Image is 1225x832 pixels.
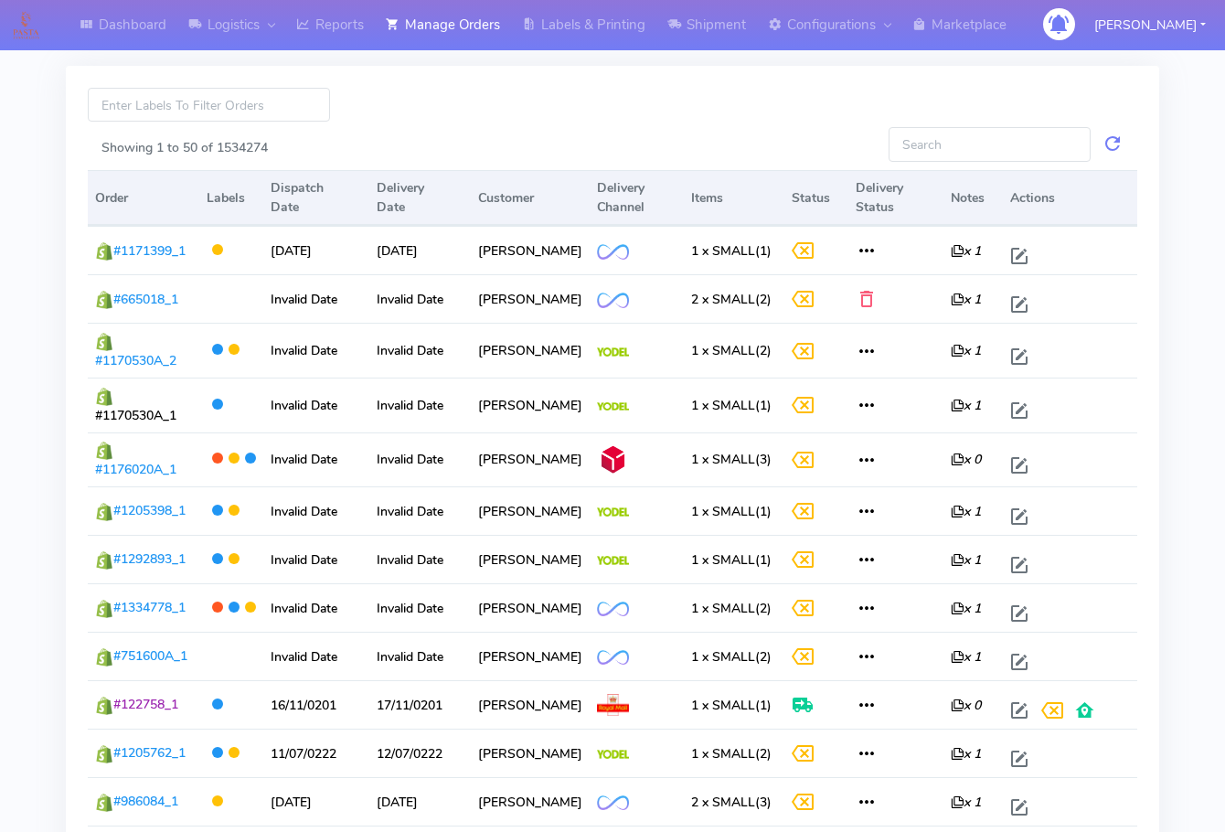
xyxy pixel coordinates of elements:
[471,777,590,826] td: [PERSON_NAME]
[369,486,471,535] td: Invalid Date
[471,535,590,583] td: [PERSON_NAME]
[263,729,369,777] td: 11/07/0222
[88,88,330,122] input: Enter Labels To Filter Orders
[848,170,943,226] th: Delivery Status
[263,583,369,632] td: Invalid Date
[691,551,755,569] span: 1 x SMALL
[471,632,590,680] td: [PERSON_NAME]
[951,291,981,308] i: x 1
[263,170,369,226] th: Dispatch Date
[691,397,772,414] span: (1)
[113,744,186,762] span: #1205762_1
[471,274,590,323] td: [PERSON_NAME]
[263,323,369,378] td: Invalid Date
[691,342,755,359] span: 1 x SMALL
[691,794,755,811] span: 2 x SMALL
[951,242,981,260] i: x 1
[597,402,629,411] img: Yodel
[263,680,369,729] td: 16/11/0201
[951,503,981,520] i: x 1
[691,697,755,714] span: 1 x SMALL
[597,556,629,565] img: Yodel
[113,793,178,810] span: #986084_1
[691,745,772,763] span: (2)
[263,274,369,323] td: Invalid Date
[951,745,981,763] i: x 1
[597,244,629,260] img: OnFleet
[263,486,369,535] td: Invalid Date
[263,432,369,487] td: Invalid Date
[199,170,263,226] th: Labels
[263,535,369,583] td: Invalid Date
[471,486,590,535] td: [PERSON_NAME]
[471,583,590,632] td: [PERSON_NAME]
[369,680,471,729] td: 17/11/0201
[597,293,629,308] img: OnFleet
[471,432,590,487] td: [PERSON_NAME]
[471,323,590,378] td: [PERSON_NAME]
[684,170,783,226] th: Items
[101,138,268,157] label: Showing 1 to 50 of 1534274
[113,242,186,260] span: #1171399_1
[691,648,772,666] span: (2)
[471,226,590,274] td: [PERSON_NAME]
[943,170,1003,226] th: Notes
[369,777,471,826] td: [DATE]
[889,127,1091,161] input: Search
[369,432,471,487] td: Invalid Date
[691,600,755,617] span: 1 x SMALL
[691,503,772,520] span: (1)
[951,451,981,468] i: x 0
[691,291,772,308] span: (2)
[691,503,755,520] span: 1 x SMALL
[951,397,981,414] i: x 1
[597,443,629,475] img: DPD
[951,794,981,811] i: x 1
[951,648,981,666] i: x 1
[951,551,981,569] i: x 1
[1081,6,1220,44] button: [PERSON_NAME]
[95,461,176,478] span: #1176020A_1
[471,680,590,729] td: [PERSON_NAME]
[597,750,629,759] img: Yodel
[113,502,186,519] span: #1205398_1
[1003,170,1137,226] th: Actions
[263,777,369,826] td: [DATE]
[691,794,772,811] span: (3)
[691,451,772,468] span: (3)
[263,226,369,274] td: [DATE]
[369,632,471,680] td: Invalid Date
[369,535,471,583] td: Invalid Date
[113,696,178,713] span: #122758_1
[691,242,772,260] span: (1)
[691,291,755,308] span: 2 x SMALL
[691,397,755,414] span: 1 x SMALL
[691,648,755,666] span: 1 x SMALL
[369,170,471,226] th: Delivery Date
[691,451,755,468] span: 1 x SMALL
[88,170,199,226] th: Order
[113,550,186,568] span: #1292893_1
[597,694,629,716] img: Royal Mail
[597,650,629,666] img: OnFleet
[691,745,755,763] span: 1 x SMALL
[597,347,629,357] img: Yodel
[691,342,772,359] span: (2)
[590,170,685,226] th: Delivery Channel
[113,647,187,665] span: #751600A_1
[471,378,590,432] td: [PERSON_NAME]
[691,600,772,617] span: (2)
[369,226,471,274] td: [DATE]
[951,697,981,714] i: x 0
[784,170,848,226] th: Status
[263,378,369,432] td: Invalid Date
[263,632,369,680] td: Invalid Date
[369,729,471,777] td: 12/07/0222
[369,378,471,432] td: Invalid Date
[95,352,176,369] span: #1170530A_2
[95,407,176,424] span: #1170530A_1
[951,600,981,617] i: x 1
[113,291,178,308] span: #665018_1
[691,551,772,569] span: (1)
[597,507,629,517] img: Yodel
